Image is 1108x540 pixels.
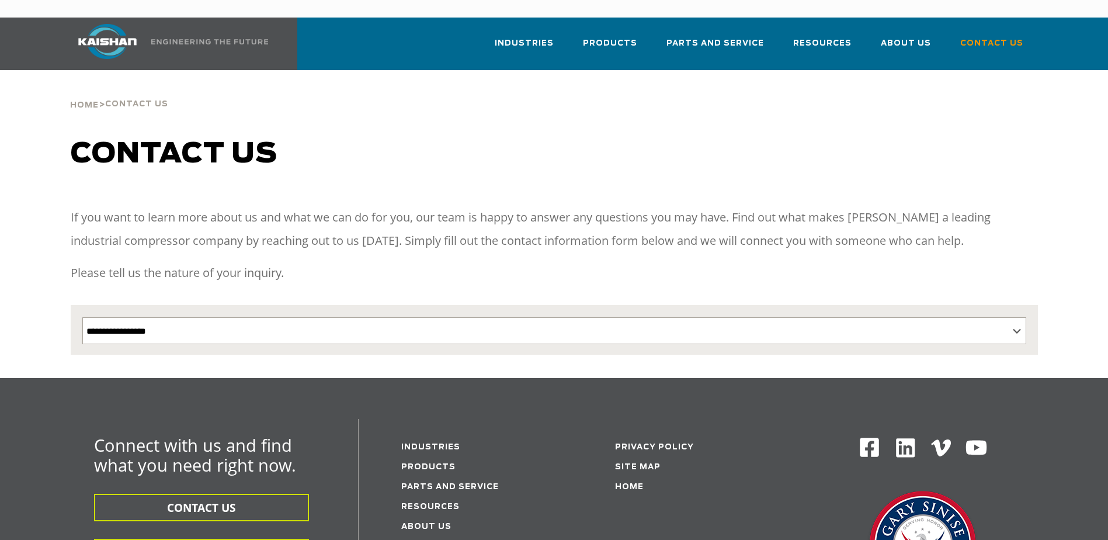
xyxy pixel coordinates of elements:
[401,523,451,531] a: About Us
[401,444,460,451] a: Industries
[71,140,277,168] span: Contact us
[71,261,1038,285] p: Please tell us the nature of your inquiry.
[71,206,1038,252] p: If you want to learn more about us and what we can do for you, our team is happy to answer any qu...
[495,28,554,68] a: Industries
[965,437,988,459] img: Youtube
[793,37,852,50] span: Resources
[583,37,637,50] span: Products
[859,437,880,458] img: Facebook
[960,28,1023,68] a: Contact Us
[94,434,296,476] span: Connect with us and find what you need right now.
[151,39,268,44] img: Engineering the future
[793,28,852,68] a: Resources
[70,102,99,109] span: Home
[70,70,168,115] div: >
[881,28,931,68] a: About Us
[401,503,460,511] a: Resources
[105,101,168,108] span: Contact Us
[615,483,644,491] a: Home
[960,37,1023,50] span: Contact Us
[931,439,951,456] img: Vimeo
[881,37,931,50] span: About Us
[666,28,764,68] a: Parts and Service
[615,463,661,471] a: Site Map
[64,24,151,59] img: kaishan logo
[70,99,99,110] a: Home
[615,444,694,451] a: Privacy Policy
[495,37,554,50] span: Industries
[894,437,917,459] img: Linkedin
[94,494,309,521] button: CONTACT US
[401,483,499,491] a: Parts and service
[583,28,637,68] a: Products
[401,463,456,471] a: Products
[64,18,270,70] a: Kaishan USA
[666,37,764,50] span: Parts and Service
